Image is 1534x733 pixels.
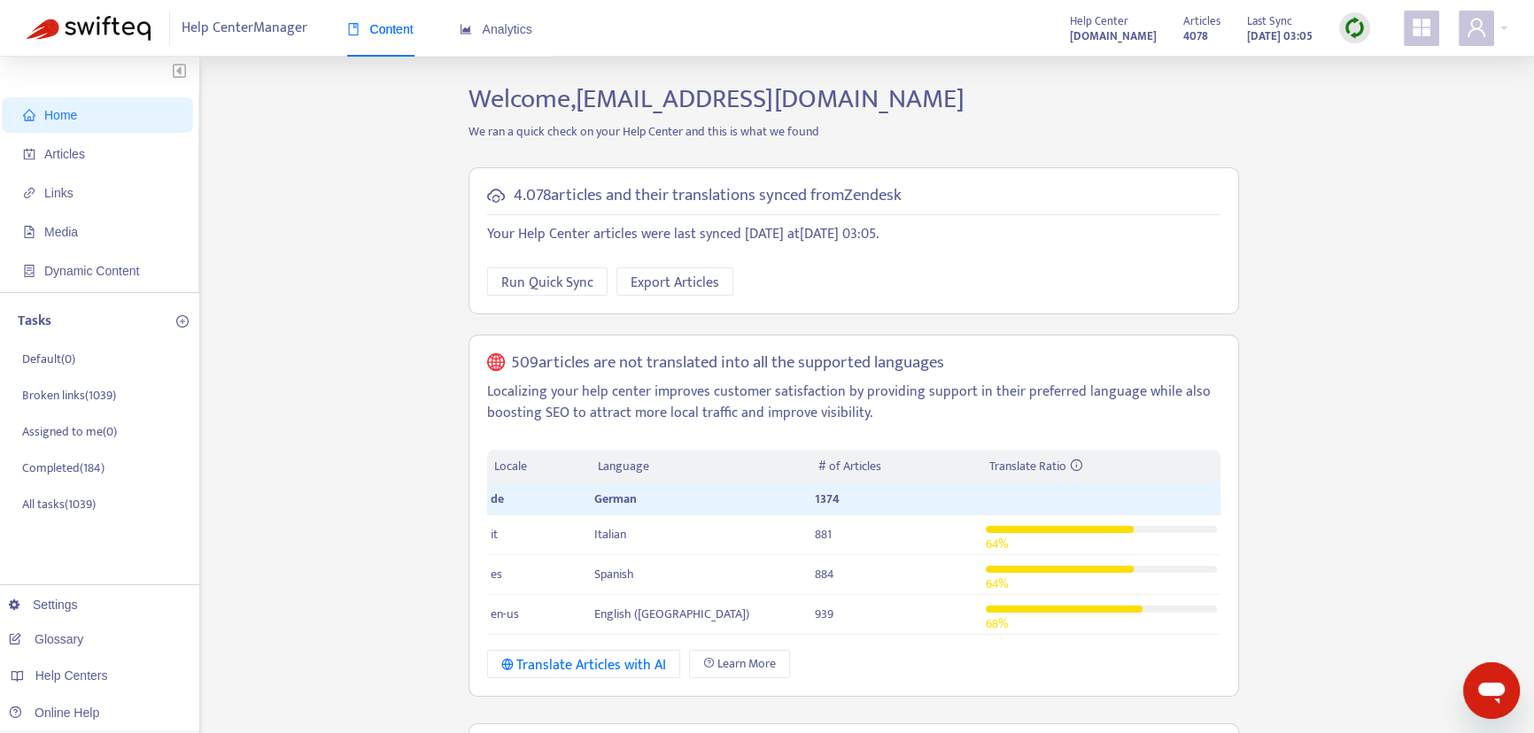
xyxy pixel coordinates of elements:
p: Assigned to me ( 0 ) [22,422,117,441]
p: All tasks ( 1039 ) [22,495,96,513]
span: 1374 [815,489,840,509]
span: Export Articles [631,272,719,294]
p: Broken links ( 1039 ) [22,386,116,405]
p: Default ( 0 ) [22,350,75,368]
span: English ([GEOGRAPHIC_DATA]) [594,604,749,624]
span: 884 [815,564,834,584]
div: Translate Ratio [989,457,1212,476]
span: Italian [594,524,626,544]
span: global [487,353,505,374]
span: de [491,489,504,509]
a: Settings [9,598,78,612]
span: Media [44,225,78,239]
h5: 509 articles are not translated into all the supported languages [511,353,944,374]
span: cloud-sync [487,187,505,204]
button: Export Articles [616,267,733,296]
h5: 4.078 articles and their translations synced from Zendesk [514,186,902,206]
span: account-book [23,148,35,160]
a: Learn More [689,650,790,678]
span: 881 [815,524,832,544]
span: Help Centers [35,668,108,683]
a: Glossary [9,632,83,646]
span: Articles [1183,12,1220,31]
th: Language [591,450,810,484]
span: Analytics [460,22,532,36]
span: Help Center [1070,12,1128,31]
span: Content [347,22,414,36]
span: user [1466,17,1487,38]
p: Completed ( 184 ) [22,459,105,477]
span: Dynamic Content [44,264,139,278]
strong: [DOMAIN_NAME] [1070,27,1157,46]
span: Help Center Manager [182,12,307,45]
span: Welcome, [EMAIL_ADDRESS][DOMAIN_NAME] [469,77,965,121]
span: 68 % [986,613,1008,634]
span: en-us [491,604,519,624]
span: Spanish [594,564,634,584]
span: plus-circle [176,315,189,328]
p: We ran a quick check on your Help Center and this is what we found [455,122,1252,141]
span: es [491,564,502,584]
span: home [23,109,35,121]
span: file-image [23,226,35,238]
span: 64 % [986,574,1008,594]
span: area-chart [460,23,472,35]
span: book [347,23,360,35]
div: Translate Articles with AI [501,654,667,676]
span: German [594,489,637,509]
span: 64 % [986,534,1008,554]
strong: [DATE] 03:05 [1247,27,1313,46]
a: Online Help [9,706,99,720]
span: it [491,524,498,544]
iframe: Schaltfläche zum Öffnen des Messaging-Fensters [1463,662,1520,719]
a: [DOMAIN_NAME] [1070,26,1157,46]
th: Locale [487,450,592,484]
p: Your Help Center articles were last synced [DATE] at [DATE] 03:05 . [487,224,1220,245]
strong: 4078 [1183,27,1208,46]
button: Run Quick Sync [487,267,608,296]
span: Learn More [717,654,776,674]
span: Articles [44,147,85,161]
img: Swifteq [27,16,151,41]
th: # of Articles [811,450,982,484]
button: Translate Articles with AI [487,650,681,678]
p: Tasks [18,311,51,332]
p: Localizing your help center improves customer satisfaction by providing support in their preferre... [487,382,1220,424]
span: Run Quick Sync [501,272,593,294]
span: Last Sync [1247,12,1292,31]
span: Home [44,108,77,122]
span: container [23,265,35,277]
span: Links [44,186,74,200]
span: appstore [1411,17,1432,38]
img: sync.dc5367851b00ba804db3.png [1344,17,1366,39]
span: 939 [815,604,833,624]
span: link [23,187,35,199]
